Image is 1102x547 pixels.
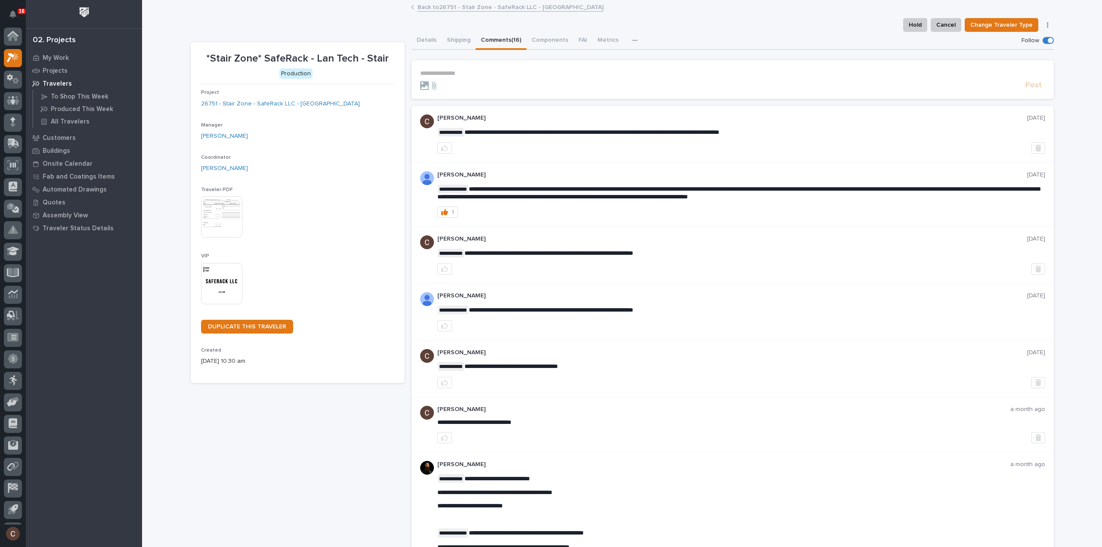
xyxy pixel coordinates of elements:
[201,348,221,353] span: Created
[201,253,209,259] span: VIP
[573,32,592,50] button: FAI
[437,171,1027,179] p: [PERSON_NAME]
[76,4,92,20] img: Workspace Logo
[201,90,219,95] span: Project
[1031,377,1045,388] button: Delete post
[420,235,434,249] img: AGNmyxaji213nCK4JzPdPN3H3CMBhXDSA2tJ_sy3UIa5=s96-c
[279,68,313,79] div: Production
[437,235,1027,243] p: [PERSON_NAME]
[437,432,452,443] button: like this post
[26,196,142,209] a: Quotes
[201,123,223,128] span: Manager
[26,183,142,196] a: Automated Drawings
[437,142,452,154] button: like this post
[1025,80,1042,90] span: Post
[43,54,69,62] p: My Work
[1027,292,1045,300] p: [DATE]
[201,132,248,141] a: [PERSON_NAME]
[26,170,142,183] a: Fab and Coatings Items
[26,209,142,222] a: Assembly View
[452,209,454,215] div: 1
[1022,37,1039,44] p: Follow
[201,164,248,173] a: [PERSON_NAME]
[437,292,1027,300] p: [PERSON_NAME]
[420,171,434,185] img: AOh14GjpcA6ydKGAvwfezp8OhN30Q3_1BHk5lQOeczEvCIoEuGETHm2tT-JUDAHyqffuBe4ae2BInEDZwLlH3tcCd_oYlV_i4...
[26,157,142,170] a: Onsite Calendar
[1027,235,1045,243] p: [DATE]
[26,144,142,157] a: Buildings
[1031,263,1045,275] button: Delete post
[201,320,293,334] a: DUPLICATE THIS TRAVELER
[51,105,113,113] p: Produced This Week
[418,2,604,12] a: Back to26751 - Stair Zone - SafeRack LLC - [GEOGRAPHIC_DATA]
[420,292,434,306] img: AOh14GjpcA6ydKGAvwfezp8OhN30Q3_1BHk5lQOeczEvCIoEuGETHm2tT-JUDAHyqffuBe4ae2BInEDZwLlH3tcCd_oYlV_i4...
[903,18,927,32] button: Hold
[26,64,142,77] a: Projects
[936,20,956,30] span: Cancel
[43,80,72,88] p: Travelers
[437,207,458,218] button: 1
[437,406,1010,413] p: [PERSON_NAME]
[201,155,231,160] span: Coordinator
[43,160,93,168] p: Onsite Calendar
[19,8,25,14] p: 16
[51,93,108,101] p: To Shop This Week
[1027,171,1045,179] p: [DATE]
[1010,461,1045,468] p: a month ago
[420,114,434,128] img: AGNmyxaji213nCK4JzPdPN3H3CMBhXDSA2tJ_sy3UIa5=s96-c
[43,134,76,142] p: Customers
[437,114,1027,122] p: [PERSON_NAME]
[420,461,434,475] img: zmKUmRVDQjmBLfnAs97p
[43,67,68,75] p: Projects
[1010,406,1045,413] p: a month ago
[1031,142,1045,154] button: Delete post
[33,90,142,102] a: To Shop This Week
[437,349,1027,356] p: [PERSON_NAME]
[476,32,526,50] button: Comments (16)
[26,77,142,90] a: Travelers
[51,118,90,126] p: All Travelers
[442,32,476,50] button: Shipping
[970,20,1033,30] span: Change Traveler Type
[526,32,573,50] button: Components
[1027,349,1045,356] p: [DATE]
[437,263,452,275] button: like this post
[33,115,142,127] a: All Travelers
[43,147,70,155] p: Buildings
[26,222,142,235] a: Traveler Status Details
[43,186,107,194] p: Automated Drawings
[437,320,452,331] button: like this post
[201,53,394,65] p: *Stair Zone* SafeRack - Lan Tech - Stair
[201,357,394,366] p: [DATE] 10:30 am
[4,525,22,543] button: users-avatar
[43,173,115,181] p: Fab and Coatings Items
[412,32,442,50] button: Details
[931,18,961,32] button: Cancel
[1027,114,1045,122] p: [DATE]
[201,99,360,108] a: 26751 - Stair Zone - SafeRack LLC - [GEOGRAPHIC_DATA]
[208,324,286,330] span: DUPLICATE THIS TRAVELER
[592,32,624,50] button: Metrics
[909,20,922,30] span: Hold
[43,225,114,232] p: Traveler Status Details
[4,5,22,23] button: Notifications
[33,103,142,115] a: Produced This Week
[11,10,22,24] div: Notifications16
[1022,80,1045,90] button: Post
[437,461,1010,468] p: [PERSON_NAME]
[420,406,434,420] img: AGNmyxaji213nCK4JzPdPN3H3CMBhXDSA2tJ_sy3UIa5=s96-c
[1031,432,1045,443] button: Delete post
[26,51,142,64] a: My Work
[43,199,65,207] p: Quotes
[33,36,76,45] div: 02. Projects
[420,349,434,363] img: AGNmyxaji213nCK4JzPdPN3H3CMBhXDSA2tJ_sy3UIa5=s96-c
[965,18,1038,32] button: Change Traveler Type
[437,377,452,388] button: like this post
[201,187,233,192] span: Traveler PDF
[43,212,88,219] p: Assembly View
[26,131,142,144] a: Customers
